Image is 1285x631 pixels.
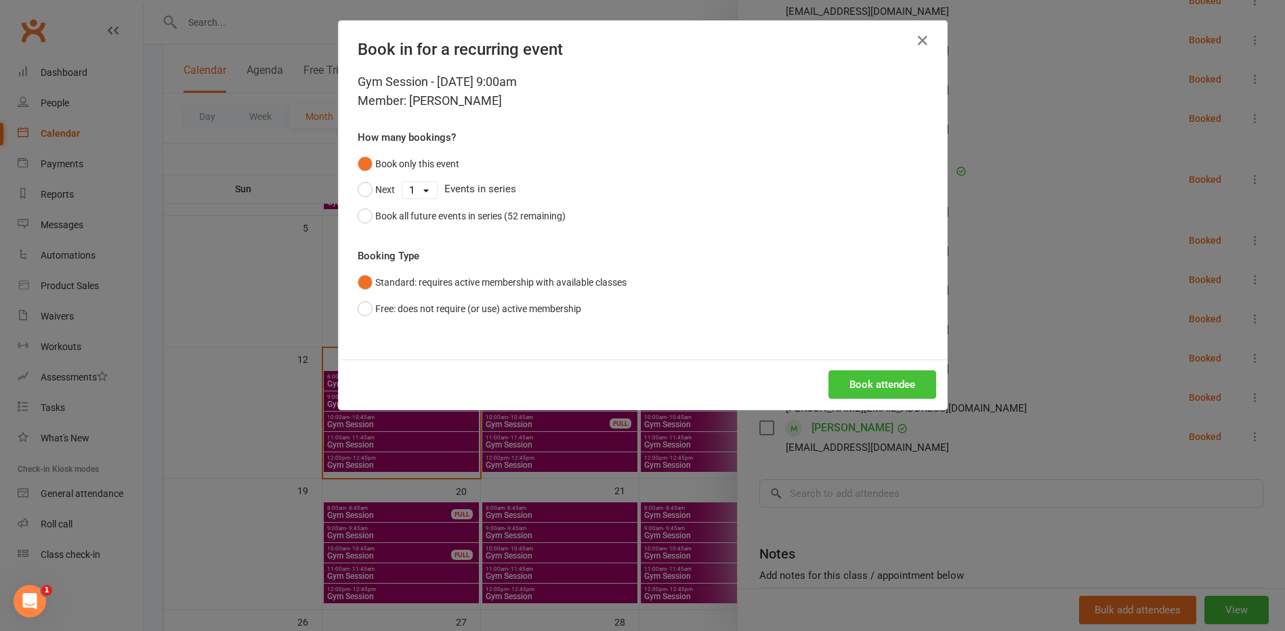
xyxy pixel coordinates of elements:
button: Close [912,30,933,51]
button: Book all future events in series (52 remaining) [358,203,566,229]
div: Events in series [358,177,928,202]
h4: Book in for a recurring event [358,40,928,59]
iframe: Intercom live chat [14,585,46,617]
button: Book only this event [358,151,459,177]
div: Gym Session - [DATE] 9:00am Member: [PERSON_NAME] [358,72,928,110]
div: Book all future events in series (52 remaining) [375,209,566,223]
button: Next [358,177,395,202]
button: Free: does not require (or use) active membership [358,296,581,322]
span: 1 [41,585,52,596]
label: How many bookings? [358,129,456,146]
button: Book attendee [828,370,936,399]
label: Booking Type [358,248,419,264]
button: Standard: requires active membership with available classes [358,269,627,295]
